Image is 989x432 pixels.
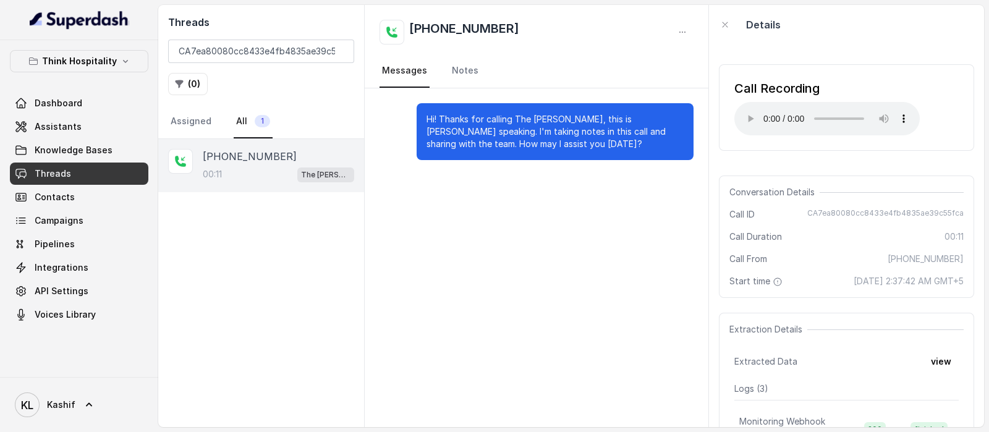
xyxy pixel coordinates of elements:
text: KL [21,399,33,412]
span: Knowledge Bases [35,144,112,156]
a: Kashif [10,388,148,422]
span: 1 [255,115,270,127]
a: Pipelines [10,233,148,255]
span: CA7ea80080cc8433e4fb4835ae39c55fca [807,208,964,221]
p: Monitoring Webhook [739,415,825,428]
span: [PHONE_NUMBER] [888,253,964,265]
nav: Tabs [380,54,694,88]
button: Think Hospitality [10,50,148,72]
a: All1 [234,105,273,138]
span: Assistants [35,121,82,133]
span: Call Duration [729,231,782,243]
p: [PHONE_NUMBER] [203,149,297,164]
a: Knowledge Bases [10,139,148,161]
p: The [PERSON_NAME] [301,169,350,181]
a: Dashboard [10,92,148,114]
a: Assistants [10,116,148,138]
a: Campaigns [10,210,148,232]
a: Notes [449,54,481,88]
a: Contacts [10,186,148,208]
span: [DATE] 2:37:42 AM GMT+5 [854,275,964,287]
span: Integrations [35,261,88,274]
a: Messages [380,54,430,88]
span: Extraction Details [729,323,807,336]
nav: Tabs [168,105,354,138]
h2: [PHONE_NUMBER] [409,20,519,44]
a: Assigned [168,105,214,138]
span: Conversation Details [729,186,820,198]
span: Extracted Data [734,355,797,368]
span: Voices Library [35,308,96,321]
img: light.svg [30,10,129,30]
div: Call Recording [734,80,920,97]
a: Threads [10,163,148,185]
a: API Settings [10,280,148,302]
span: Pipelines [35,238,75,250]
p: Details [746,17,781,32]
span: Kashif [47,399,75,411]
span: Contacts [35,191,75,203]
span: Threads [35,167,71,180]
span: API Settings [35,285,88,297]
p: Logs ( 3 ) [734,383,959,395]
span: Start time [729,275,785,287]
input: Search by Call ID or Phone Number [168,40,354,63]
span: Call From [729,253,767,265]
button: (0) [168,73,208,95]
button: view [923,350,959,373]
span: Dashboard [35,97,82,109]
span: 00:11 [944,231,964,243]
a: Voices Library [10,303,148,326]
span: Campaigns [35,214,83,227]
span: Call ID [729,208,755,221]
h2: Threads [168,15,354,30]
p: Think Hospitality [42,54,117,69]
p: 00:11 [203,168,222,180]
a: Integrations [10,256,148,279]
audio: Your browser does not support the audio element. [734,102,920,135]
p: Hi! Thanks for calling The [PERSON_NAME], this is [PERSON_NAME] speaking. I'm taking notes in thi... [427,113,684,150]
